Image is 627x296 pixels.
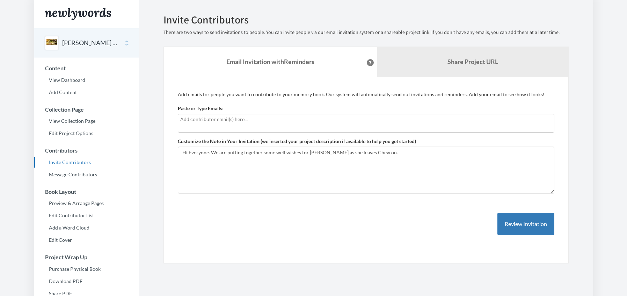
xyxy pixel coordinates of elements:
b: Share Project URL [447,58,498,65]
input: Add contributor email(s) here... [180,115,552,123]
h2: Invite Contributors [163,14,569,26]
a: Purchase Physical Book [34,264,139,274]
a: Edit Project Options [34,128,139,139]
a: Add Content [34,87,139,98]
a: Invite Contributors [34,157,139,168]
h3: Contributors [35,147,139,154]
label: Customize the Note in Your Invitation (we inserted your project description if available to help ... [178,138,416,145]
a: View Collection Page [34,116,139,126]
a: Message Contributors [34,169,139,180]
a: View Dashboard [34,75,139,85]
a: Download PDF [34,276,139,287]
h3: Book Layout [35,189,139,195]
a: Preview & Arrange Pages [34,198,139,209]
h3: Content [35,65,139,71]
a: Add a Word Cloud [34,223,139,233]
h3: Collection Page [35,106,139,113]
button: Review Invitation [497,213,554,235]
p: There are two ways to send invitations to people. You can invite people via our email invitation ... [163,29,569,36]
img: Newlywords logo [45,8,111,20]
textarea: Hi Everyone. We are putting together some well wishes for [PERSON_NAME] as she leaves Chevron. [178,147,554,193]
label: Paste or Type Emails: [178,105,224,112]
h3: Project Wrap Up [35,254,139,260]
strong: Email Invitation with Reminders [226,58,314,65]
p: Add emails for people you want to contribute to your memory book. Our system will automatically s... [178,91,554,98]
button: [PERSON_NAME] - You will be missed! [62,38,119,48]
a: Edit Contributor List [34,210,139,221]
a: Edit Cover [34,235,139,245]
